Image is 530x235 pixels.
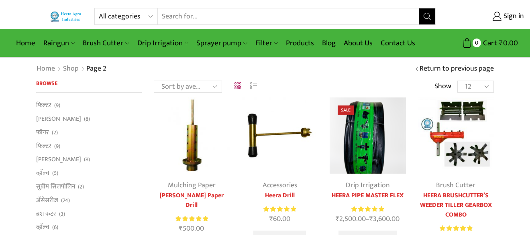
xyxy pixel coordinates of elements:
span: Rated out of 5 [175,215,208,223]
span: – [330,214,406,225]
a: Brush Cutter [79,34,133,53]
a: Raingun [39,34,79,53]
a: Accessories [263,179,297,191]
a: Home [36,64,55,74]
span: (9) [54,142,60,150]
span: (2) [78,183,84,191]
bdi: 2,500.00 [336,213,366,225]
a: फिल्टर [36,101,51,112]
a: Products [282,34,318,53]
a: Mulching Paper [168,179,216,191]
span: Show [434,81,451,92]
nav: Breadcrumb [36,64,108,74]
a: [PERSON_NAME] [36,153,81,166]
a: Filter [251,34,282,53]
a: Blog [318,34,340,53]
img: Heera Mulching Paper Drill [154,97,230,173]
a: फिल्टर [36,139,51,153]
a: Return to previous page [420,64,494,74]
a: HEERA BRUSHCUTTER’S WEEDER TILLER GEARBOX COMBO [418,191,494,220]
img: Heera Drill [242,97,318,173]
span: Sale [338,105,354,115]
div: Rated 5.00 out of 5 [263,205,296,213]
span: ₹ [179,223,183,235]
span: Rated out of 5 [263,205,296,213]
a: [PERSON_NAME] [36,112,81,126]
bdi: 500.00 [179,223,204,235]
a: Drip Irrigation [346,179,390,191]
span: ₹ [499,37,503,49]
span: (8) [84,156,90,164]
a: Sprayer pump [192,34,251,53]
a: Contact Us [377,34,419,53]
a: सुप्रीम सिलपोलिन [36,180,75,193]
span: (3) [59,210,65,218]
span: Cart [481,38,497,49]
a: अ‍ॅसेसरीज [36,193,58,207]
div: Rated 5.00 out of 5 [175,215,208,223]
span: (8) [84,115,90,123]
a: व्हाॅल्व [36,166,49,180]
span: ₹ [369,213,373,225]
bdi: 60.00 [269,213,290,225]
span: ₹ [336,213,339,225]
span: (9) [54,101,60,109]
img: Heera Brush Cutter’s Weeder Tiller Gearbox Combo [418,97,494,173]
a: Brush Cutter [436,179,475,191]
img: Heera Gold Krushi Pipe Black [330,97,406,173]
a: Home [12,34,39,53]
a: फॉगर [36,126,49,139]
div: Rated 5.00 out of 5 [440,224,472,233]
a: Heera Drill [242,191,318,201]
span: Page 2 [86,63,106,75]
a: Sign in [448,9,524,24]
a: Shop [63,64,79,74]
button: Search button [419,8,435,24]
a: ब्रश कटर [36,207,56,221]
a: [PERSON_NAME] Paper Drill [154,191,230,210]
span: Rated out of 5 [440,224,472,233]
select: Shop order [154,81,222,93]
a: About Us [340,34,377,53]
span: ₹ [269,213,273,225]
div: Rated 5.00 out of 5 [351,205,384,213]
span: Browse [36,79,57,88]
span: (2) [52,129,58,137]
a: 0 Cart ₹0.00 [444,36,518,51]
span: (24) [61,197,70,205]
span: 0 [473,38,481,47]
bdi: 3,600.00 [369,213,400,225]
span: Sign in [501,11,524,22]
span: Rated out of 5 [351,205,384,213]
a: व्हाॅल्व [36,221,49,234]
a: Drip Irrigation [133,34,192,53]
a: HEERA PIPE MASTER FLEX [330,191,406,201]
bdi: 0.00 [499,37,518,49]
span: (6) [52,223,58,231]
input: Search for... [158,8,419,24]
span: (5) [52,169,58,177]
